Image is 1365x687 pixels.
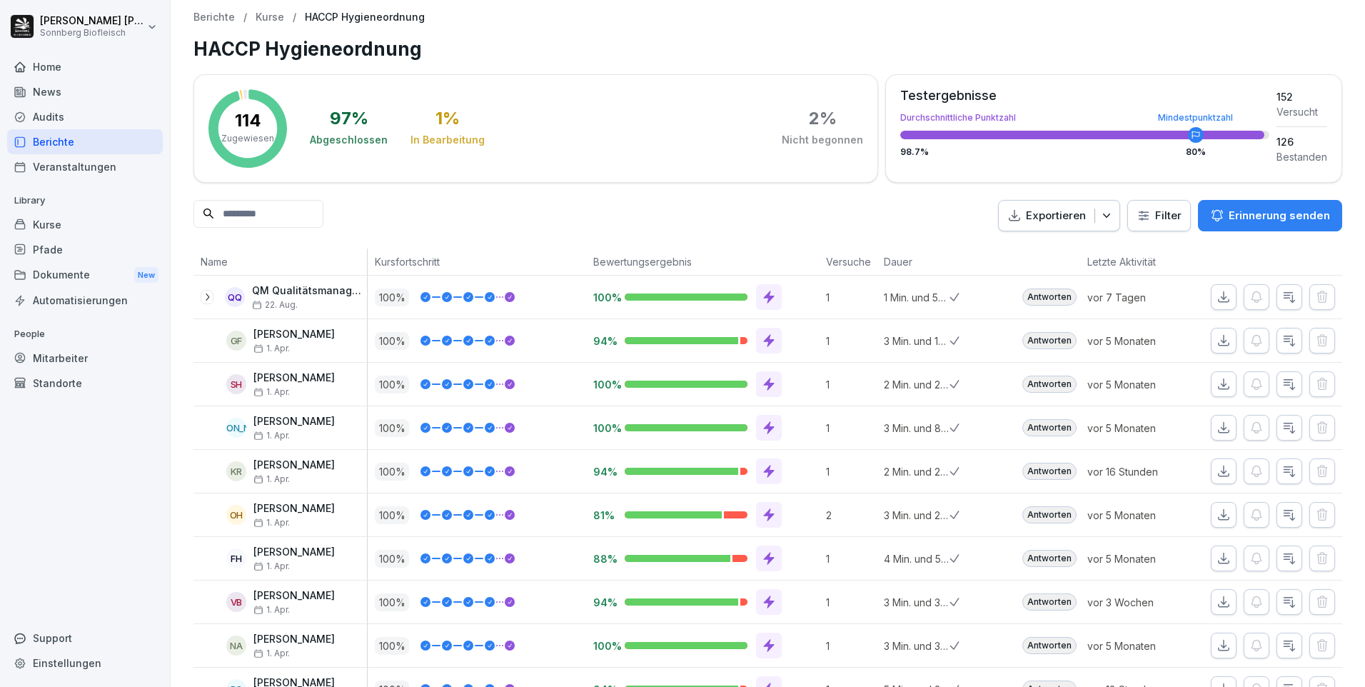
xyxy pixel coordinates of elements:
[884,551,950,566] p: 4 Min. und 54 Sek.
[226,548,246,568] div: FH
[1276,104,1327,119] div: Versucht
[375,593,409,611] p: 100 %
[826,508,877,523] p: 2
[221,132,274,145] p: Zugewiesen
[7,346,163,371] a: Mitarbeiter
[900,114,1269,122] div: Durchschnittliche Punktzahl
[998,200,1120,232] button: Exportieren
[7,212,163,237] a: Kurse
[253,633,335,646] p: [PERSON_NAME]
[253,561,290,571] span: 1. Apr.
[7,129,163,154] a: Berichte
[593,465,613,478] p: 94%
[826,595,877,610] p: 1
[1087,508,1189,523] p: vor 5 Monaten
[375,254,579,269] p: Kursfortschritt
[7,154,163,179] a: Veranstaltungen
[253,372,335,384] p: [PERSON_NAME]
[252,300,298,310] span: 22. Aug.
[809,110,837,127] div: 2 %
[1022,463,1077,480] div: Antworten
[826,421,877,436] p: 1
[593,508,613,522] p: 81%
[253,459,335,471] p: [PERSON_NAME]
[884,421,950,436] p: 3 Min. und 8 Sek.
[884,377,950,392] p: 2 Min. und 23 Sek.
[253,518,290,528] span: 1. Apr.
[7,104,163,129] div: Audits
[7,651,163,676] a: Einstellungen
[375,376,409,393] p: 100 %
[226,418,246,438] div: [PERSON_NAME]
[1022,550,1077,567] div: Antworten
[253,431,290,441] span: 1. Apr.
[410,133,485,147] div: In Bearbeitung
[884,595,950,610] p: 3 Min. und 37 Sek.
[884,290,950,305] p: 1 Min. und 58 Sek.
[252,285,367,297] p: QM Qualitätsmanagement
[375,289,409,306] p: 100 %
[226,461,246,481] div: KR
[1022,289,1077,306] div: Antworten
[1276,149,1327,164] div: Bestanden
[310,133,388,147] div: Abgeschlossen
[1087,254,1182,269] p: Letzte Aktivität
[7,288,163,313] div: Automatisierungen
[1276,89,1327,104] div: 152
[375,506,409,524] p: 100 %
[253,648,290,658] span: 1. Apr.
[593,421,613,435] p: 100%
[226,505,246,525] div: OH
[826,464,877,479] p: 1
[7,54,163,79] a: Home
[226,331,246,351] div: GF
[256,11,284,24] a: Kurse
[193,35,1342,63] h1: HACCP Hygieneordnung
[375,332,409,350] p: 100 %
[293,11,296,24] p: /
[375,637,409,655] p: 100 %
[826,334,877,348] p: 1
[1022,419,1077,436] div: Antworten
[593,596,613,609] p: 94%
[375,463,409,481] p: 100 %
[253,343,290,353] span: 1. Apr.
[7,262,163,289] div: Dokumente
[884,638,950,653] p: 3 Min. und 36 Sek.
[1087,421,1189,436] p: vor 5 Monaten
[900,148,1269,156] div: 98.7 %
[7,237,163,262] div: Pfade
[435,110,460,127] div: 1 %
[193,11,235,24] a: Berichte
[1186,148,1206,156] div: 80 %
[826,638,877,653] p: 1
[253,387,290,397] span: 1. Apr.
[593,639,613,653] p: 100%
[826,254,870,269] p: Versuche
[1128,201,1190,231] button: Filter
[226,374,246,394] div: SH
[253,416,335,428] p: [PERSON_NAME]
[1087,464,1189,479] p: vor 16 Stunden
[226,636,246,656] div: NA
[7,626,163,651] div: Support
[1276,134,1327,149] div: 126
[7,371,163,396] a: Standorte
[1022,376,1077,393] div: Antworten
[7,79,163,104] div: News
[884,508,950,523] p: 3 Min. und 21 Sek.
[1022,637,1077,654] div: Antworten
[253,474,290,484] span: 1. Apr.
[1158,114,1233,122] div: Mindestpunktzahl
[253,503,335,515] p: [PERSON_NAME]
[593,254,812,269] p: Bewertungsergebnis
[1087,290,1189,305] p: vor 7 Tagen
[782,133,863,147] div: Nicht begonnen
